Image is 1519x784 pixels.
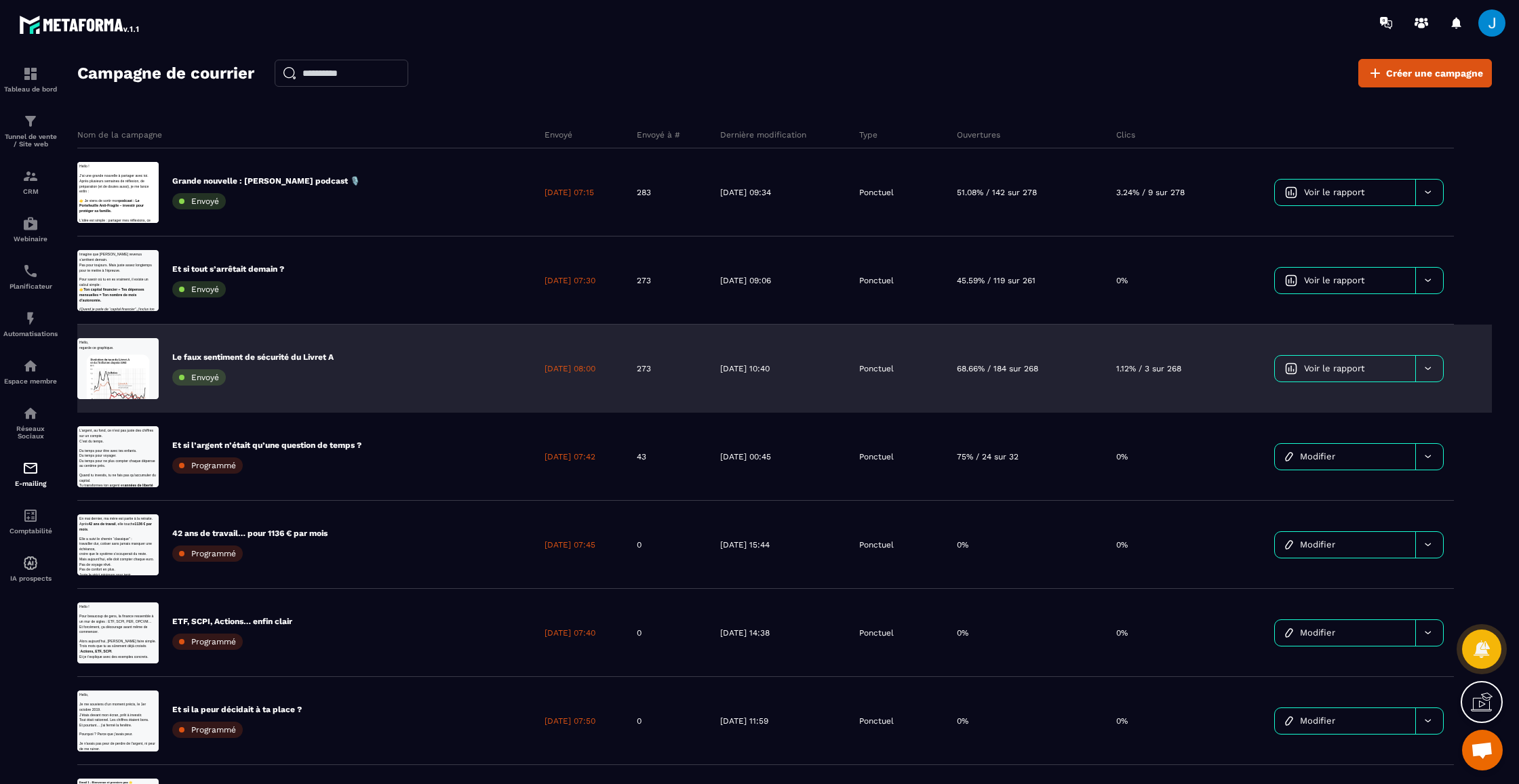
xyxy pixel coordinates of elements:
[1116,129,1135,140] p: Clics
[637,275,651,286] p: 273
[7,7,264,24] p: Hello,
[1116,363,1181,374] p: 1.12% / 3 sur 268
[545,363,595,374] p: [DATE] 08:00
[22,405,39,421] img: social-network
[7,100,264,113] p: • :
[720,129,806,140] p: Dernière modification
[7,73,264,87] p: • :
[637,627,642,638] p: 0
[1304,275,1364,285] span: Voir le rapport
[7,47,264,73] p: • 🥇 : Vous guider pour bien démarrer votre formation.
[545,187,594,198] p: [DATE] 07:15
[7,157,216,170] span: Alors j’attendais. Je lisais. Je comparais.
[172,440,361,451] p: Et si l’argent n’était qu’une question de temps ?
[7,7,264,24] p: Hello !
[13,193,39,204] strong: Close
[1116,451,1128,462] p: 0%
[1275,444,1415,470] a: Modifier
[3,85,58,93] p: Tableau de bord
[7,87,264,152] p: Tu l’as fait parce qu’au fond, tu sens que tu as un truc à construire. Pas pour toi seulement. Ma...
[7,126,223,173] strong: Ton capital financier ÷ Tes dépenses mensuelles = Ton nombre de mois d’autonomie.
[1285,540,1293,550] img: icon
[545,451,595,462] p: [DATE] 07:42
[3,497,58,545] a: accountantaccountantComptabilité
[7,192,132,205] span: Je restais au point mort.
[637,716,642,726] p: 0
[7,91,131,104] span: Du temps pour voyager.
[77,129,162,140] p: Nom de la campagne
[1386,66,1483,80] span: Créer une campagne
[7,75,198,87] span: Du temps pour être avec tes enfants.
[22,113,39,129] img: formation
[7,123,262,136] span: Alors aujourd’hui, [PERSON_NAME] faire simple.
[7,123,138,136] span: 👉 Je viens de sortir mon
[128,26,191,39] span: , elle touche
[7,140,230,170] span: Trois mots que tu as sûrement déjà croisés :
[7,180,264,193] p: • : Lien vers la plateforme ou les ressources initiales.
[3,133,58,148] p: Tunnel de vente / Site web
[1275,708,1415,734] a: Modifier
[172,264,284,274] p: Et si tout s’arrêtait demain ?
[3,450,58,497] a: emailemailE-mailing
[24,21,123,32] strong: Niveau de conscience
[1275,356,1415,381] a: Voir le rapport
[172,176,360,186] p: Grande nouvelle : [PERSON_NAME] podcast 🎙️
[7,157,262,188] span: Quand tu investis, tu ne fais pas qu’accumuler du capital.
[7,43,248,74] span: Pas pour toujours. Mais juste assez longtemps pour te mettre à l’épreuve.
[957,275,1035,286] p: 45.59% / 119 sur 261
[22,168,39,184] img: formation
[3,253,58,300] a: schedulerschedulerPlanificateur
[720,275,771,286] p: [DATE] 09:06
[957,187,1037,198] p: 51.08% / 142 sur 278
[7,75,234,105] span: Et forcément, ça décourage avant même de commencer.
[22,555,39,571] img: automations
[7,7,184,18] strong: Email 1 - Bienvenue et premiers pas 🌟
[7,91,239,104] span: Tout était rationnel. Les chiffres étaient bons.
[22,358,39,374] img: automations
[1462,730,1503,770] a: Ouvrir le chat
[957,451,1019,462] p: 75% / 24 sur 32
[7,9,215,39] span: Imagine que [PERSON_NAME] revenus s’arrêtent demain.
[7,174,237,187] span: Et je t’explique avec des exemples concrets.
[7,26,37,39] span: Après
[22,215,39,232] img: automations
[3,348,58,395] a: automationsautomationsEspace membre
[191,637,236,646] span: Programmé
[19,12,141,37] img: logo
[3,377,58,385] p: Espace membre
[7,192,257,274] span: (Quand je parle de “capital financier”, j’inclus ton épargne dispo, tes placements mobilisables r...
[172,704,302,715] p: Et si la peur décidait à ta place ?
[7,192,157,205] span: Tu transformes ton argent en
[7,91,237,122] span: Pour savoir où tu en es vraiment, il existe un calcul simple :
[859,451,894,462] p: Ponctuel
[1275,180,1415,205] a: Voir le rapport
[637,187,651,198] p: 283
[1116,716,1128,726] p: 0%
[114,157,117,170] span: .
[7,123,222,170] strong: podcast : Le Portefeuille Anti-Fragile – investir pour protéger sa famille.
[3,575,58,582] p: IA prospects
[7,23,264,39] p: Hello {{first_name}},
[720,627,770,638] p: [DATE] 14:38
[7,168,264,249] p: Ta famille mérite mieux qu’un livret à 2 % et des promesses de retraite incertaines. Et toi, tu n...
[859,363,894,374] p: Ponctuel
[637,539,642,550] p: 0
[7,109,259,140] span: Du temps pour ne plus compter chaque dépense au centime près.
[7,9,254,39] span: L’argent, au fond, ce n’est pas juste des chiffres sur un compte.
[720,451,771,462] p: [DATE] 00:45
[7,39,264,72] p: Félicitation pour ton inscription ! Et je pense que tu ne l'as pas fait juste pour t'informer.
[545,275,595,286] p: [DATE] 07:30
[1285,363,1297,375] img: icon
[1285,186,1297,199] img: icon
[1285,452,1293,461] img: icon
[7,142,264,211] p: Mais aujourd’hui, elle doit compter chaque euro. Pas de voyage rêvé. Pas de confort en plus. Just...
[3,158,58,205] a: formationformationCRM
[22,460,39,476] img: email
[1116,275,1128,286] p: 0%
[1275,620,1415,646] a: Modifier
[637,451,646,462] p: 43
[191,285,219,294] span: Envoyé
[22,263,39,279] img: scheduler
[7,9,243,22] span: Tu sais ce qui m’a bloqué le plus longtemps ?
[22,310,39,327] img: automations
